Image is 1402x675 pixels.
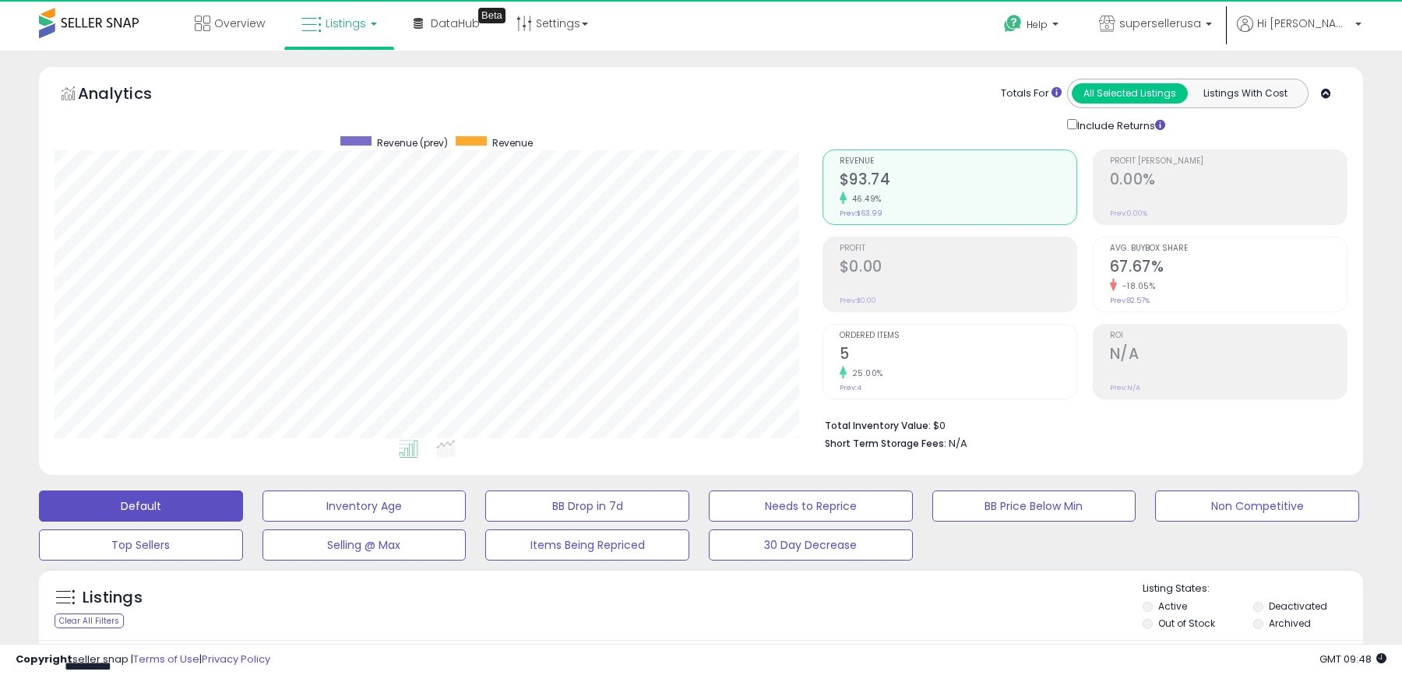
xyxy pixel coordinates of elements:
small: -18.05% [1117,280,1156,292]
a: Privacy Policy [202,652,270,666]
h2: N/A [1110,345,1347,366]
h2: 0.00% [1110,171,1347,192]
small: 25.00% [847,367,883,379]
label: Active [1158,599,1187,613]
div: Include Returns [1055,116,1184,134]
button: Non Competitive [1155,490,1359,522]
span: Revenue [840,157,1076,166]
button: Top Sellers [39,529,243,561]
span: Revenue (prev) [377,136,448,149]
button: BB Price Below Min [932,490,1136,522]
div: Totals For [1001,86,1062,101]
button: Default [39,490,243,522]
h2: $0.00 [840,258,1076,279]
label: Out of Stock [1158,617,1215,630]
small: Prev: $0.00 [840,296,876,305]
h2: $93.74 [840,171,1076,192]
span: Profit [840,244,1076,253]
h5: Listings [83,587,143,609]
button: Inventory Age [262,490,467,522]
span: Profit [PERSON_NAME] [1110,157,1347,166]
span: ROI [1110,332,1347,340]
span: Listings [326,16,366,31]
span: Revenue [492,136,533,149]
h5: Analytics [78,83,182,108]
button: Listings With Cost [1187,83,1303,104]
span: N/A [949,436,967,451]
h2: 5 [840,345,1076,366]
small: 46.49% [847,193,882,205]
button: Needs to Reprice [709,490,913,522]
label: Archived [1269,617,1311,630]
button: Items Being Repriced [485,529,689,561]
div: seller snap | | [16,652,270,667]
span: Hi [PERSON_NAME] [1257,16,1351,31]
small: Prev: 82.57% [1110,296,1150,305]
i: Get Help [1003,14,1023,33]
p: Listing States: [1143,582,1362,596]
div: Tooltip anchor [478,8,505,23]
b: Total Inventory Value: [825,419,931,432]
span: DataHub [431,16,480,31]
button: BB Drop in 7d [485,490,689,522]
span: 2025-09-8 09:48 GMT [1319,652,1386,666]
small: Prev: $63.99 [840,209,882,218]
span: Avg. Buybox Share [1110,244,1347,253]
label: Deactivated [1269,599,1327,613]
h2: 67.67% [1110,258,1347,279]
strong: Copyright [16,652,72,666]
small: Prev: 0.00% [1110,209,1147,218]
li: $0 [825,415,1336,434]
small: Prev: 4 [840,383,861,392]
span: Overview [214,16,265,31]
div: Clear All Filters [55,613,124,628]
button: All Selected Listings [1072,83,1188,104]
a: Hi [PERSON_NAME] [1237,16,1361,51]
b: Short Term Storage Fees: [825,437,946,450]
span: supersellerusa [1119,16,1201,31]
small: Prev: N/A [1110,383,1140,392]
span: Ordered Items [840,332,1076,340]
button: Selling @ Max [262,529,467,561]
button: 30 Day Decrease [709,529,913,561]
a: Terms of Use [133,652,199,666]
a: Help [992,2,1074,51]
span: Help [1027,18,1048,31]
